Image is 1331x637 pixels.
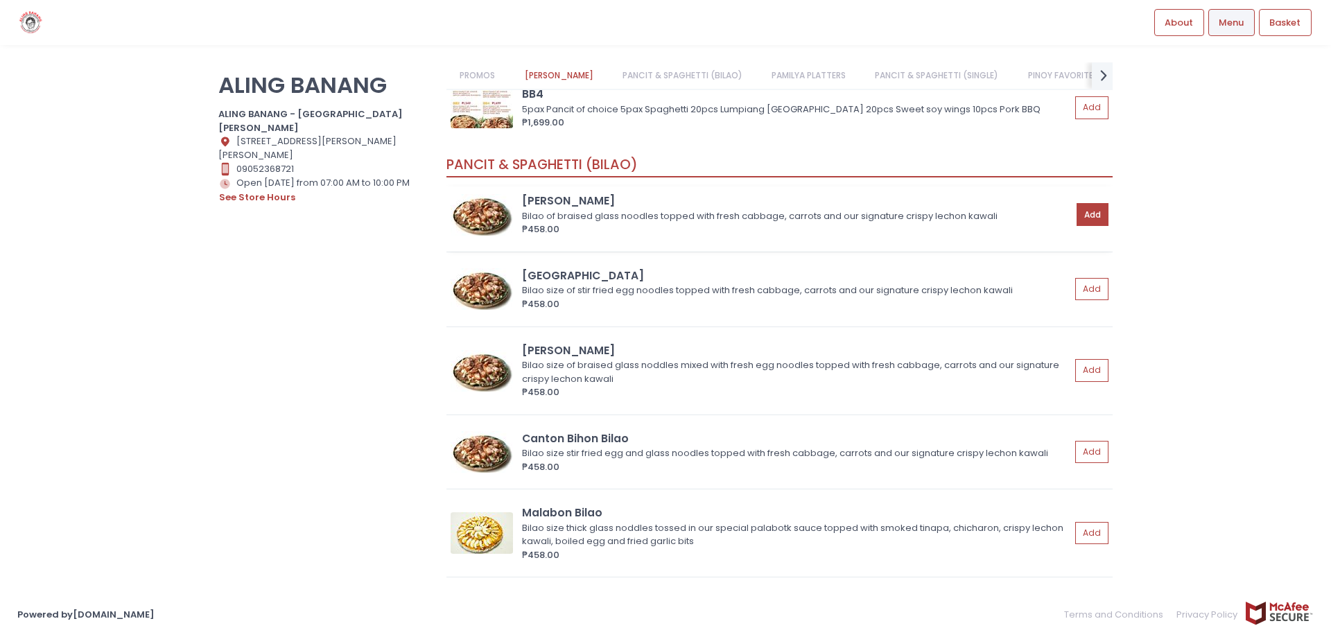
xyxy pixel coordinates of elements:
[522,209,1068,223] div: Bilao of braised glass noodles topped with fresh cabbage, carrots and our signature crispy lechon...
[522,297,1070,311] div: ₱458.00
[522,358,1066,385] div: Bilao size of braised glass noddles mixed with fresh egg noodles topped with fresh cabbage, carro...
[1244,601,1314,625] img: mcafee-secure
[1219,16,1244,30] span: Menu
[1064,601,1170,628] a: Terms and Conditions
[1075,278,1108,301] button: Add
[218,176,429,205] div: Open [DATE] from 07:00 AM to 10:00 PM
[451,87,513,128] img: BB4
[522,103,1066,116] div: 5pax Pancit of choice 5pax Spaghetti 20pcs Lumpiang [GEOGRAPHIC_DATA] 20pcs Sweet soy wings 10pcs...
[522,460,1070,474] div: ₱458.00
[511,62,607,89] a: [PERSON_NAME]
[522,222,1072,236] div: ₱458.00
[218,190,296,205] button: see store hours
[1075,441,1108,464] button: Add
[17,608,155,621] a: Powered by[DOMAIN_NAME]
[1077,203,1108,226] button: Add
[218,107,403,134] b: ALING BANANG - [GEOGRAPHIC_DATA][PERSON_NAME]
[451,194,513,236] img: Bihon Bilao
[862,62,1012,89] a: PANCIT & SPAGHETTI (SINGLE)
[218,134,429,162] div: [STREET_ADDRESS][PERSON_NAME][PERSON_NAME]
[522,521,1066,548] div: Bilao size thick glass noddles tossed in our special palabotk sauce topped with smoked tinapa, ch...
[446,155,638,174] span: PANCIT & SPAGHETTI (BILAO)
[446,62,509,89] a: PROMOS
[1014,62,1111,89] a: PINOY FAVORITES
[522,342,1070,358] div: [PERSON_NAME]
[1075,522,1108,545] button: Add
[1154,9,1204,35] a: About
[758,62,860,89] a: PAMILYA PLATTERS
[609,62,756,89] a: PANCIT & SPAGHETTI (BILAO)
[1170,601,1245,628] a: Privacy Policy
[17,10,44,35] img: logo
[522,193,1072,209] div: [PERSON_NAME]
[451,512,513,554] img: Malabon Bilao
[522,86,1070,102] div: BB4
[451,268,513,310] img: Canton
[522,268,1070,283] div: [GEOGRAPHIC_DATA]
[522,116,1070,130] div: ₱1,699.00
[218,162,429,176] div: 09052368721
[1075,359,1108,382] button: Add
[1269,16,1300,30] span: Basket
[1208,9,1255,35] a: Menu
[522,446,1066,460] div: Bilao size stir fried egg and glass noodles topped with fresh cabbage, carrots and our signature ...
[1165,16,1193,30] span: About
[522,385,1070,399] div: ₱458.00
[522,430,1070,446] div: Canton Bihon Bilao
[451,350,513,392] img: Miki Bihon Bilao
[522,505,1070,521] div: Malabon Bilao
[522,283,1066,297] div: Bilao size of stir fried egg noodles topped with fresh cabbage, carrots and our signature crispy ...
[218,71,429,98] p: ALING BANANG
[1075,96,1108,119] button: Add
[451,431,513,473] img: Canton Bihon Bilao
[522,548,1070,562] div: ₱458.00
